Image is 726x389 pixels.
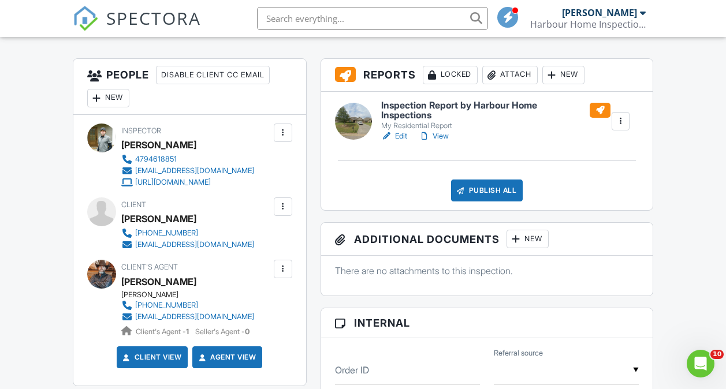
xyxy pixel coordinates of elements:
a: [EMAIL_ADDRESS][DOMAIN_NAME] [121,239,254,250]
a: [PERSON_NAME] [121,273,196,290]
div: Disable Client CC Email [156,66,270,84]
a: Agent View [196,351,256,363]
h3: Internal [321,308,653,338]
div: [PERSON_NAME] [562,7,637,18]
div: [EMAIL_ADDRESS][DOMAIN_NAME] [135,312,254,321]
div: New [507,230,549,248]
div: [PERSON_NAME] [121,290,263,300]
div: Attach [482,66,538,84]
a: [EMAIL_ADDRESS][DOMAIN_NAME] [121,311,254,323]
div: My Residential Report [381,121,610,130]
a: 4794618851 [121,154,254,165]
div: Locked [423,66,478,84]
strong: 0 [245,327,250,336]
a: Client View [121,351,182,363]
span: SPECTORA [106,6,201,30]
a: [PHONE_NUMBER] [121,300,254,311]
a: Inspection Report by Harbour Home Inspections My Residential Report [381,100,610,131]
h6: Inspection Report by Harbour Home Inspections [381,100,610,121]
span: Seller's Agent - [195,327,250,336]
img: The Best Home Inspection Software - Spectora [73,6,98,31]
div: 4794618851 [135,155,177,164]
h3: People [73,59,306,115]
a: Edit [381,130,407,142]
span: Client's Agent [121,263,178,271]
div: Harbour Home Inspections [530,18,646,30]
div: [PERSON_NAME] [121,136,196,154]
div: [PHONE_NUMBER] [135,301,198,310]
label: Referral source [494,348,543,358]
div: [PHONE_NUMBER] [135,229,198,238]
label: Order ID [335,364,369,376]
div: Publish All [451,179,523,201]
h3: Reports [321,59,653,92]
span: 10 [710,350,724,359]
span: Client [121,200,146,209]
span: Client's Agent - [136,327,191,336]
iframe: Intercom live chat [687,350,714,377]
div: [EMAIL_ADDRESS][DOMAIN_NAME] [135,240,254,249]
h3: Additional Documents [321,223,653,256]
strong: 1 [186,327,189,336]
p: There are no attachments to this inspection. [335,264,639,277]
div: New [542,66,584,84]
div: [URL][DOMAIN_NAME] [135,178,211,187]
a: SPECTORA [73,16,201,40]
a: [EMAIL_ADDRESS][DOMAIN_NAME] [121,165,254,177]
div: New [87,89,129,107]
span: Inspector [121,126,161,135]
input: Search everything... [257,7,488,30]
div: [PERSON_NAME] [121,210,196,227]
a: [URL][DOMAIN_NAME] [121,177,254,188]
a: [PHONE_NUMBER] [121,227,254,239]
a: View [419,130,449,142]
div: [EMAIL_ADDRESS][DOMAIN_NAME] [135,166,254,175]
